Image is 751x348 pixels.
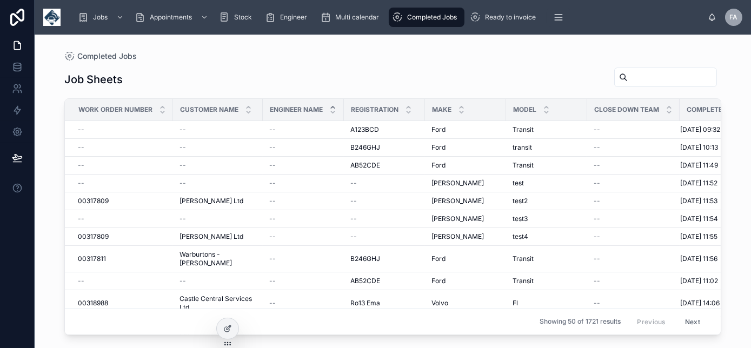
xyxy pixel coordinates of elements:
a: -- [594,125,673,134]
a: B246GHJ [350,143,418,152]
a: [DATE] 14:06 [680,299,748,307]
span: Model [513,105,536,114]
span: Completed at [687,105,737,114]
a: [PERSON_NAME] Ltd [180,197,256,205]
span: [DATE] 11:53 [680,197,717,205]
img: App logo [43,9,61,26]
a: Transit [513,277,581,285]
span: AB52CDE [350,277,380,285]
a: [DATE] 10:13 [680,143,748,152]
span: A123BCD [350,125,379,134]
span: -- [269,277,276,285]
a: Multi calendar [317,8,387,27]
a: [PERSON_NAME] [431,215,500,223]
a: B246GHJ [350,255,418,263]
span: 00317809 [78,232,109,241]
span: -- [180,161,186,170]
span: -- [269,255,276,263]
span: Work Order Number [78,105,152,114]
span: -- [78,179,84,188]
span: -- [269,179,276,188]
a: Castle Central Services Ltd [180,295,256,312]
a: -- [350,197,418,205]
span: FA [730,13,738,22]
a: -- [594,197,673,205]
span: [DATE] 11:55 [680,232,717,241]
a: -- [180,215,256,223]
span: -- [180,277,186,285]
a: [DATE] 11:56 [680,255,748,263]
span: -- [78,161,84,170]
a: -- [180,179,256,188]
a: -- [180,277,256,285]
a: [DATE] 11:55 [680,232,748,241]
a: test4 [513,232,581,241]
span: [PERSON_NAME] [431,197,484,205]
a: [PERSON_NAME] Ltd [180,232,256,241]
a: -- [78,143,167,152]
span: -- [180,143,186,152]
span: [DATE] 11:54 [680,215,718,223]
span: -- [594,125,600,134]
span: test [513,179,524,188]
a: -- [78,215,167,223]
span: -- [350,179,357,188]
a: Stock [216,8,260,27]
a: test2 [513,197,581,205]
a: Jobs [75,8,129,27]
span: [DATE] 11:49 [680,161,718,170]
span: Multi calendar [335,13,379,22]
a: 00318988 [78,299,167,307]
span: 00317809 [78,197,109,205]
span: -- [78,277,84,285]
span: Completed Jobs [407,13,457,22]
span: Close Down Team [594,105,659,114]
span: Showing 50 of 1721 results [540,318,621,326]
a: Volvo [431,299,500,307]
a: [DATE] 11:49 [680,161,748,170]
span: Ro13 Ema [350,299,380,307]
span: Volvo [431,299,448,307]
a: transit [513,143,581,152]
a: [DATE] 11:52 [680,179,748,188]
span: [PERSON_NAME] Ltd [180,232,243,241]
a: test3 [513,215,581,223]
a: 00317811 [78,255,167,263]
span: -- [594,255,600,263]
a: Ford [431,125,500,134]
span: 00318988 [78,299,108,307]
a: Warburtons - [PERSON_NAME] [180,250,256,267]
span: -- [594,197,600,205]
a: -- [78,125,167,134]
span: -- [350,215,357,223]
a: Engineer [262,8,315,27]
span: [DATE] 10:13 [680,143,718,152]
button: Next [677,313,708,330]
a: [DATE] 09:32 [680,125,748,134]
a: -- [269,161,337,170]
span: -- [594,232,600,241]
span: Appointments [150,13,192,22]
a: Transit [513,125,581,134]
a: -- [269,179,337,188]
a: -- [594,255,673,263]
span: B246GHJ [350,143,380,152]
a: -- [269,125,337,134]
span: test3 [513,215,528,223]
a: -- [269,197,337,205]
a: [PERSON_NAME] [431,232,500,241]
span: [PERSON_NAME] Ltd [180,197,243,205]
span: [PERSON_NAME] [431,179,484,188]
span: -- [350,232,357,241]
a: Ford [431,161,500,170]
span: -- [78,125,84,134]
a: -- [594,277,673,285]
span: [DATE] 11:02 [680,277,718,285]
h1: Job Sheets [64,72,123,87]
span: transit [513,143,532,152]
span: Transit [513,277,534,285]
a: -- [594,143,673,152]
span: [DATE] 14:06 [680,299,720,307]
